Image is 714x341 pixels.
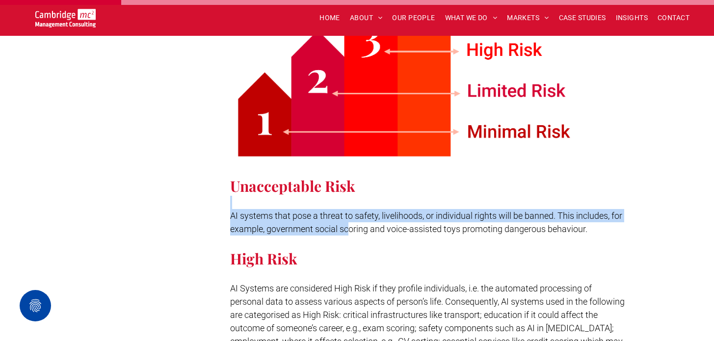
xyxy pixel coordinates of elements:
[315,10,345,26] a: HOME
[502,10,554,26] a: MARKETS
[387,10,440,26] a: OUR PEOPLE
[345,10,388,26] a: ABOUT
[653,10,694,26] a: CONTACT
[230,249,297,268] span: High Risk
[230,210,622,234] span: AI systems that pose a threat to safety, livelihoods, or individual rights will be banned. This i...
[554,10,611,26] a: CASE STUDIES
[230,176,355,196] span: Unacceptable Risk
[440,10,502,26] a: WHAT WE DO
[611,10,653,26] a: INSIGHTS
[35,10,96,21] a: Your Business Transformed | Cambridge Management Consulting
[35,9,96,27] img: Go to Homepage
